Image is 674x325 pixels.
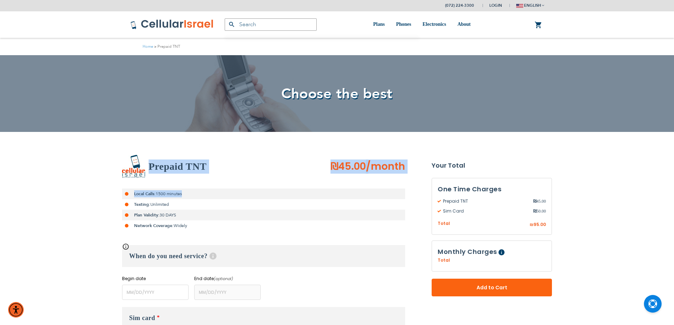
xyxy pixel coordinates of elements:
[457,11,471,38] a: About
[134,212,160,218] strong: Plan Validity:
[194,275,261,282] label: End date
[122,285,189,300] input: MM/DD/YYYY
[122,220,405,231] li: Widely
[530,222,534,228] span: ₪
[153,43,180,50] li: Prepaid TNT
[366,159,405,174] span: /month
[129,314,155,321] span: Sim card
[455,284,529,291] span: Add to Cart
[373,11,385,38] a: Plans
[225,18,317,31] input: Search
[533,198,536,204] span: ₪
[194,285,261,300] input: MM/DD/YYYY
[396,22,411,27] span: Phones
[533,198,546,204] span: 45.00
[438,208,533,214] span: Sim Card
[122,245,405,267] h3: When do you need service?
[516,4,523,8] img: english
[122,199,405,210] li: Unlimited
[438,247,497,256] span: Monthly Charges
[122,155,145,178] img: Prepaid TNT
[373,22,385,27] span: Plans
[432,279,552,296] button: Add to Cart
[422,22,446,27] span: Electronics
[143,44,153,49] a: Home
[516,0,544,11] button: english
[130,19,214,30] img: Cellular Israel Logo
[281,84,393,104] span: Choose the best
[445,3,474,8] a: (072) 224-3300
[499,249,505,255] span: Help
[396,11,411,38] a: Phones
[534,221,546,227] span: 95.00
[134,223,174,228] strong: Network Coverage:
[149,159,207,174] h2: Prepaid TNT
[438,184,546,195] h3: One Time Charges
[533,208,536,214] span: ₪
[438,257,450,263] span: Total
[122,210,405,220] li: 30 DAYS
[422,11,446,38] a: Electronics
[330,159,366,173] span: ₪45.00
[438,198,533,204] span: Prepaid TNT
[438,220,450,227] span: Total
[122,275,189,282] label: Begin date
[214,276,233,282] i: (optional)
[489,3,502,8] span: Login
[8,302,24,318] div: Accessibility Menu
[122,188,405,199] li: 1500 minutes
[457,22,471,27] span: About
[134,191,156,197] strong: Local Calls:
[134,202,150,207] strong: Texting:
[533,208,546,214] span: 50.00
[432,160,552,171] strong: Your Total
[209,253,217,260] span: Help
